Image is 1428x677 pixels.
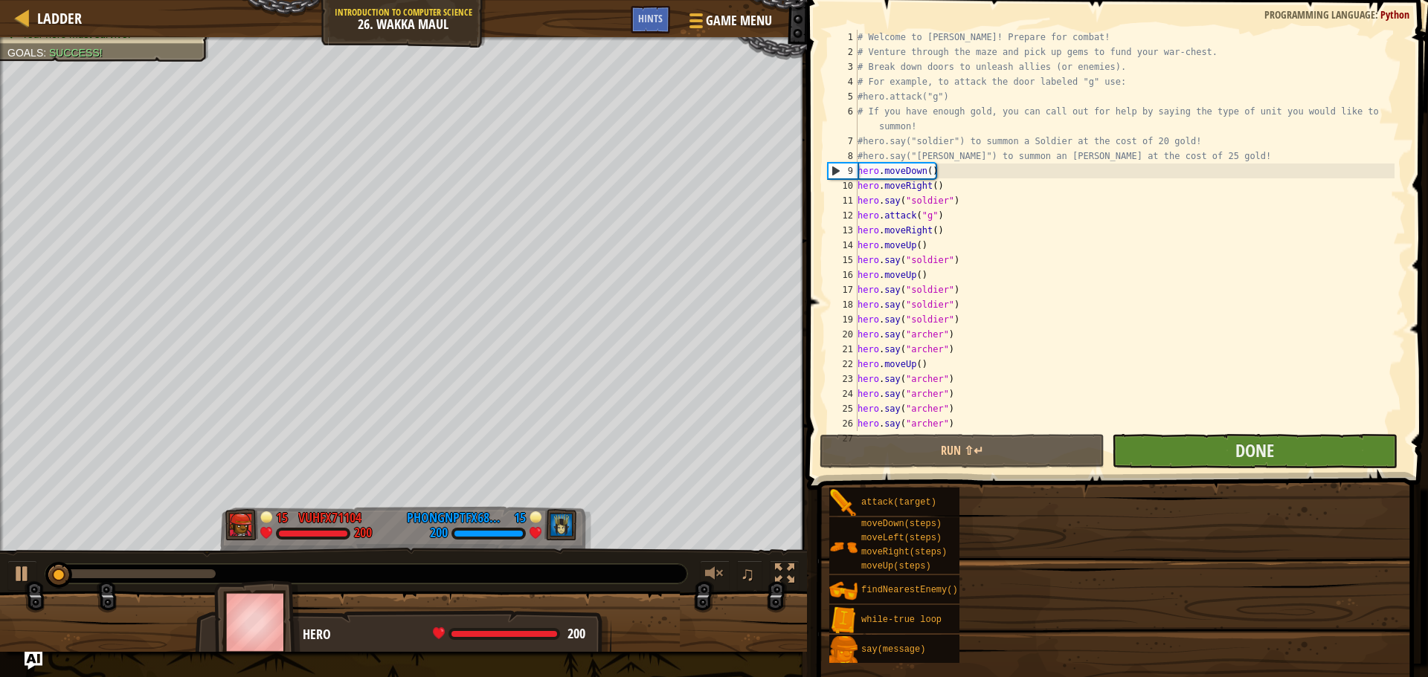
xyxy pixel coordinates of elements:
div: 26 [828,416,858,431]
div: 19 [828,312,858,327]
span: Goals [7,47,43,59]
div: 27 [828,431,858,446]
span: while-true loop [861,615,942,625]
div: phongnptFX68505 [407,508,504,528]
img: portrait.png [829,533,858,561]
span: Python [1380,7,1409,22]
div: 4 [828,74,858,89]
div: 20 [828,327,858,342]
span: Hints [638,11,663,25]
button: Done [1112,434,1397,468]
div: 15 [511,508,526,522]
div: 13 [828,223,858,238]
span: ♫ [740,563,755,585]
span: : [1375,7,1380,22]
span: moveDown(steps) [861,519,942,529]
span: Programming language [1264,7,1375,22]
div: 6 [828,104,858,134]
div: 25 [828,401,858,416]
button: Ask AI [25,652,42,670]
div: 14 [828,238,858,253]
span: say(message) [861,644,925,655]
span: Success! [49,47,103,59]
span: moveRight(steps) [861,547,947,557]
div: 8 [828,149,858,163]
div: 16 [828,268,858,282]
img: thang_avatar_frame.png [225,509,258,540]
button: Game Menu [678,6,781,41]
span: findNearestEnemy() [861,585,958,595]
img: portrait.png [829,577,858,605]
div: 18 [828,297,858,312]
span: Done [1235,438,1274,462]
div: 2 [828,45,858,59]
button: Adjust volume [700,560,730,591]
button: Toggle fullscreen [770,560,800,591]
img: thang_avatar_frame.png [214,580,300,663]
span: moveUp(steps) [861,561,931,571]
div: vuhFX71104 [298,508,361,528]
div: 200 [354,527,372,540]
div: 1 [828,30,858,45]
div: 15 [828,253,858,268]
div: 23 [828,372,858,386]
button: Run ⇧↵ [820,434,1104,468]
div: 7 [828,134,858,149]
div: 9 [829,163,858,178]
div: 21 [828,342,858,357]
span: Ladder [37,8,82,28]
div: 15 [276,508,291,522]
div: 3 [828,59,858,74]
span: : [43,47,49,59]
div: 22 [828,357,858,372]
span: moveLeft(steps) [861,533,942,543]
span: 200 [567,624,585,643]
div: Hero [303,625,596,644]
img: portrait.png [829,636,858,664]
div: 12 [828,208,858,223]
div: 200 [430,527,448,540]
span: Game Menu [706,11,772,30]
img: portrait.png [829,606,858,635]
img: thang_avatar_frame.png [544,509,577,540]
img: portrait.png [829,489,858,517]
button: ♫ [737,560,762,591]
div: 24 [828,386,858,401]
span: attack(target) [861,497,936,508]
div: 17 [828,282,858,297]
a: Ladder [30,8,82,28]
button: Ctrl + P: Play [7,560,37,591]
div: 10 [828,178,858,193]
div: health: 200 / 200 (+0.13/s) [433,627,585,641]
div: 5 [828,89,858,104]
div: 11 [828,193,858,208]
